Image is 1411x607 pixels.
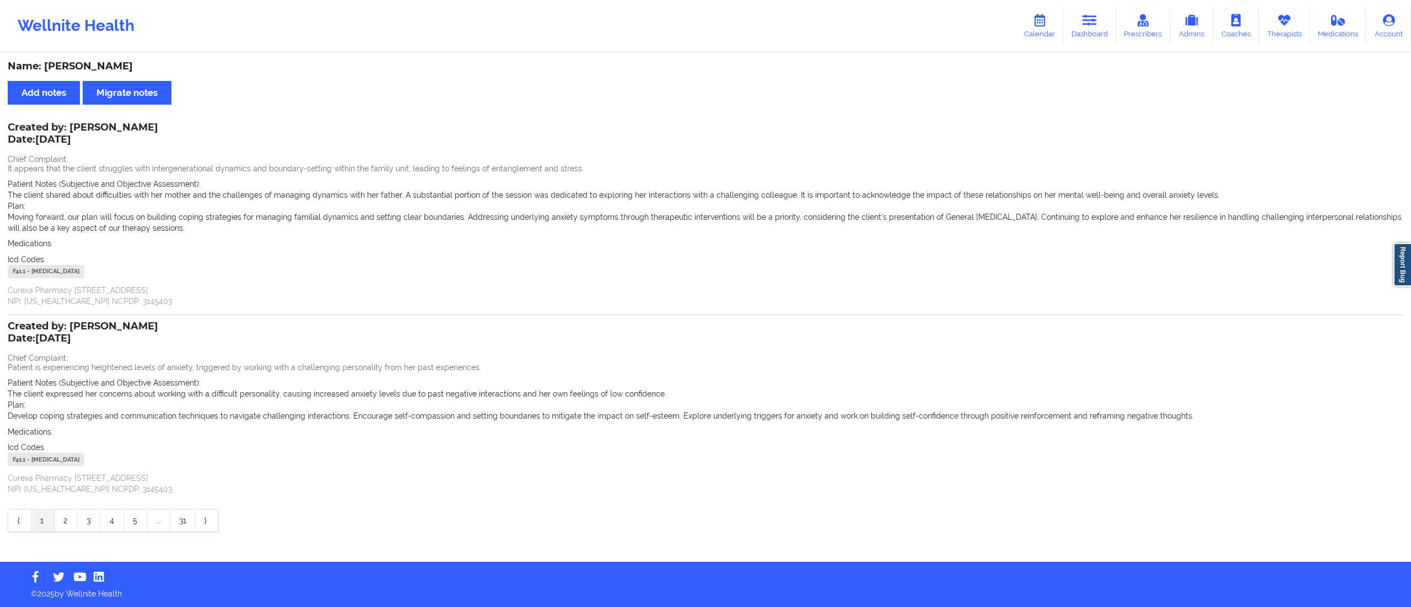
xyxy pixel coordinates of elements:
[8,202,25,210] span: Plan:
[1393,243,1411,286] a: Report Bug
[8,332,158,346] p: Date: [DATE]
[170,510,195,532] a: 31
[101,510,124,532] a: 4
[1063,8,1116,44] a: Dashboard
[195,510,218,532] a: Next item
[8,155,68,164] span: Chief Complaint:
[8,212,1403,234] p: Moving forward, our plan will focus on building coping strategies for managing familial dynamics ...
[124,510,147,532] a: 5
[55,510,78,532] a: 2
[1116,8,1171,44] a: Prescribers
[8,362,1403,373] p: Patient is experiencing heightened levels of anxiety, triggered by working with a challenging per...
[8,443,44,452] span: Icd Codes
[8,453,84,466] div: F41.1 - [MEDICAL_DATA]
[1259,8,1310,44] a: Therapists
[8,473,1403,495] p: Curexa Pharmacy [STREET_ADDRESS] NPI: [US_HEALTHCARE_NPI] NCPDP: 3145403
[8,400,25,409] span: Plan:
[8,265,84,278] div: F41.1 - [MEDICAL_DATA]
[8,410,1403,421] p: Develop coping strategies and communication techniques to navigate challenging interactions. Enco...
[8,180,201,188] span: Patient Notes (Subjective and Objective Assessment):
[8,285,1403,307] p: Curexa Pharmacy [STREET_ADDRESS] NPI: [US_HEALTHCARE_NPI] NCPDP: 3145403
[1213,8,1259,44] a: Coaches
[8,354,68,362] span: Chief Complaint:
[147,510,170,532] a: ...
[8,122,158,147] div: Created by: [PERSON_NAME]
[78,510,101,532] a: 3
[23,581,1388,599] p: © 2025 by Wellnite Health
[1170,8,1213,44] a: Admins
[8,133,158,147] p: Date: [DATE]
[8,81,80,105] button: Add notes
[8,321,158,346] div: Created by: [PERSON_NAME]
[83,81,171,105] button: Migrate notes
[31,510,55,532] a: 1
[8,388,1403,399] p: The client expressed her concerns about working with a difficult personality, causing increased a...
[8,510,31,532] a: Previous item
[1366,8,1411,44] a: Account
[8,509,219,532] div: Pagination Navigation
[8,378,201,387] span: Patient Notes (Subjective and Objective Assessment):
[8,189,1403,200] p: The client shared about difficulties with her mother and the challenges of managing dynamics with...
[1310,8,1367,44] a: Medications
[1016,8,1063,44] a: Calendar
[8,427,51,436] span: Medications
[8,163,1403,174] p: It appears that the client struggles with intergenerational dynamics and boundary-setting within ...
[8,255,44,264] span: Icd Codes
[8,239,51,248] span: Medications
[8,60,1403,73] div: Name: [PERSON_NAME]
